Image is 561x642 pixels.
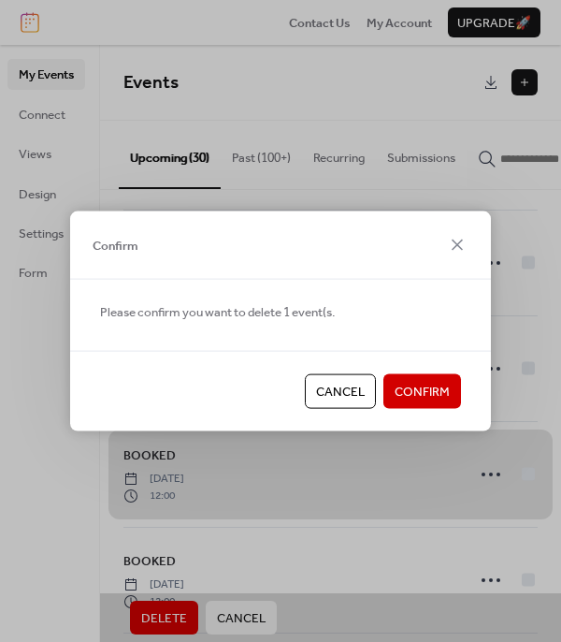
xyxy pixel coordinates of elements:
span: Confirm [395,383,450,401]
span: Cancel [316,383,365,401]
span: Please confirm you want to delete 1 event(s. [100,303,335,322]
button: Confirm [383,374,461,408]
button: Cancel [305,374,376,408]
span: Confirm [93,236,138,255]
